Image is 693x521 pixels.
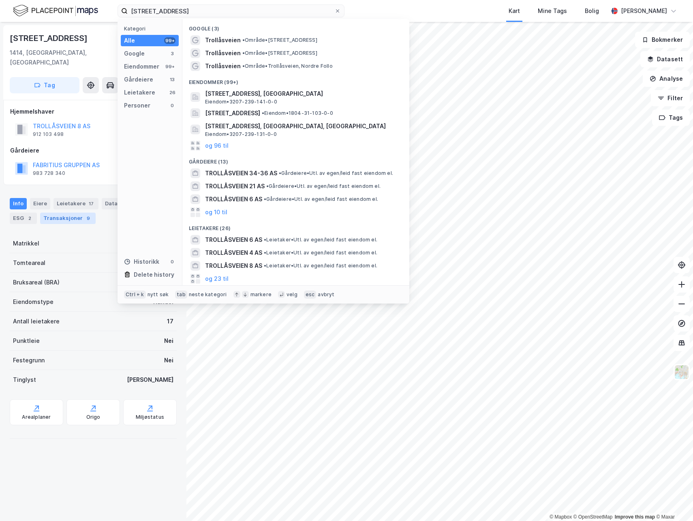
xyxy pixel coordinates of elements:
[643,71,690,87] button: Analyse
[10,32,89,45] div: [STREET_ADDRESS]
[318,291,334,298] div: avbryt
[640,51,690,67] button: Datasett
[26,214,34,222] div: 2
[266,183,381,189] span: Gårdeiere • Utl. av egen/leid fast eiendom el.
[40,213,96,224] div: Transaksjoner
[242,63,245,69] span: •
[304,291,317,299] div: esc
[124,291,146,299] div: Ctrl + k
[164,336,173,346] div: Nei
[651,90,690,106] button: Filter
[182,152,409,167] div: Gårdeiere (13)
[169,50,175,57] div: 3
[264,196,378,202] span: Gårdeiere • Utl. av egen/leid fast eiendom el.
[205,274,229,284] button: og 23 til
[10,198,27,209] div: Info
[128,5,334,17] input: Søk på adresse, matrikkel, gårdeiere, leietakere eller personer
[652,110,690,126] button: Tags
[205,99,277,105] span: Eiendom • 3207-239-141-0-0
[169,76,175,83] div: 13
[167,316,173,326] div: 17
[30,198,50,209] div: Eiere
[538,6,567,16] div: Mine Tags
[279,170,393,177] span: Gårdeiere • Utl. av egen/leid fast eiendom el.
[13,4,98,18] img: logo.f888ab2527a4732fd821a326f86c7f29.svg
[134,270,174,280] div: Delete history
[182,19,409,34] div: Google (3)
[635,32,690,48] button: Bokmerker
[264,263,266,269] span: •
[148,291,169,298] div: nytt søk
[242,37,317,43] span: Område • [STREET_ADDRESS]
[164,37,175,44] div: 99+
[53,198,98,209] div: Leietakere
[182,73,409,87] div: Eiendommer (99+)
[652,482,693,521] iframe: Chat Widget
[250,291,272,298] div: markere
[136,414,164,420] div: Miljøstatus
[264,237,266,243] span: •
[205,61,241,71] span: Trollåsveien
[264,196,266,202] span: •
[13,239,39,248] div: Matrikkel
[13,336,40,346] div: Punktleie
[124,101,150,110] div: Personer
[615,514,655,520] a: Improve this map
[264,263,377,269] span: Leietaker • Utl. av egen/leid fast eiendom el.
[264,250,266,256] span: •
[585,6,599,16] div: Bolig
[205,248,262,258] span: TROLLÅSVEIEN 4 AS
[124,88,155,97] div: Leietakere
[13,297,53,307] div: Eiendomstype
[242,50,317,56] span: Område • [STREET_ADDRESS]
[509,6,520,16] div: Kart
[86,414,101,420] div: Origo
[205,108,260,118] span: [STREET_ADDRESS]
[674,364,689,380] img: Z
[87,200,95,208] div: 17
[169,102,175,109] div: 0
[22,414,51,420] div: Arealplaner
[205,141,229,151] button: og 96 til
[264,250,377,256] span: Leietaker • Utl. av egen/leid fast eiendom el.
[621,6,667,16] div: [PERSON_NAME]
[262,110,264,116] span: •
[169,258,175,265] div: 0
[124,62,159,71] div: Eiendommer
[13,278,60,287] div: Bruksareal (BRA)
[169,89,175,96] div: 26
[10,146,176,155] div: Gårdeiere
[84,214,92,222] div: 9
[33,170,65,177] div: 983 728 340
[124,36,135,45] div: Alle
[205,48,241,58] span: Trollåsveien
[124,257,159,267] div: Historikk
[573,514,613,520] a: OpenStreetMap
[262,110,333,116] span: Eiendom • 1804-31-103-0-0
[287,291,297,298] div: velg
[164,355,173,365] div: Nei
[652,482,693,521] div: Kontrollprogram for chat
[124,49,145,58] div: Google
[205,121,400,131] span: [STREET_ADDRESS], [GEOGRAPHIC_DATA], [GEOGRAPHIC_DATA]
[10,77,79,93] button: Tag
[205,89,400,99] span: [STREET_ADDRESS], [GEOGRAPHIC_DATA]
[102,198,132,209] div: Datasett
[205,131,277,138] span: Eiendom • 3207-239-131-0-0
[205,168,277,178] span: TROLLÅSVEIEN 34-36 AS
[13,355,45,365] div: Festegrunn
[189,291,227,298] div: neste kategori
[127,375,173,385] div: [PERSON_NAME]
[550,514,572,520] a: Mapbox
[124,26,179,32] div: Kategori
[164,63,175,70] div: 99+
[182,219,409,233] div: Leietakere (26)
[264,237,377,243] span: Leietaker • Utl. av egen/leid fast eiendom el.
[117,239,173,248] div: 3207-239-141-0-0
[205,194,262,204] span: TROLLÅSVEIEN 6 AS
[205,181,265,191] span: TROLLÅSVEIEN 21 AS
[13,375,36,385] div: Tinglyst
[33,131,64,138] div: 912 103 498
[10,48,126,67] div: 1414, [GEOGRAPHIC_DATA], [GEOGRAPHIC_DATA]
[13,316,60,326] div: Antall leietakere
